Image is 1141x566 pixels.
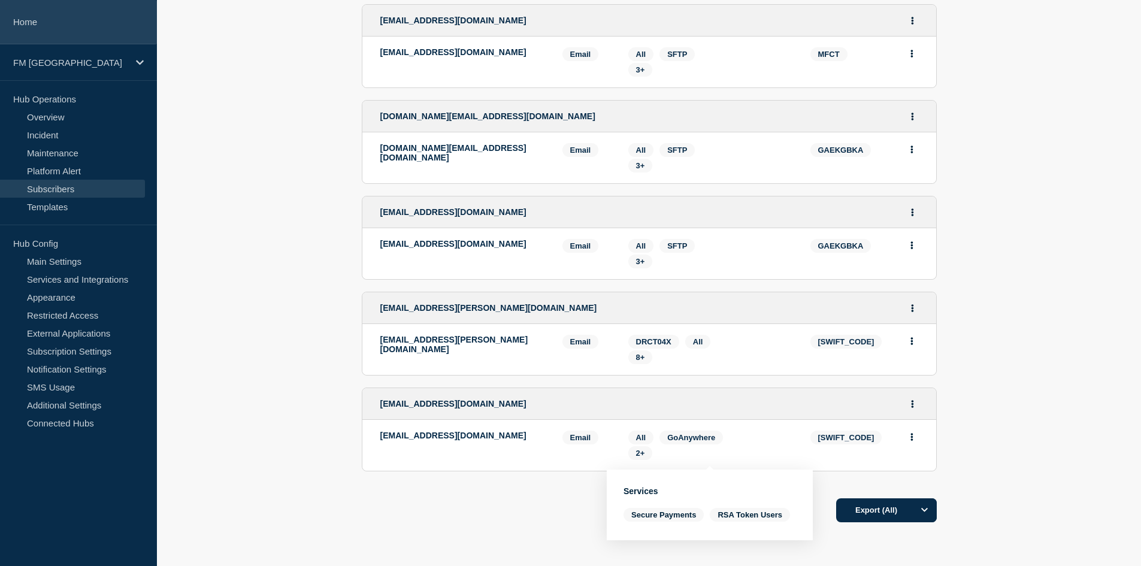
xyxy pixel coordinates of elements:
[905,203,920,222] button: Actions
[836,498,937,522] button: Export (All)
[904,140,919,159] button: Actions
[380,143,544,162] p: [DOMAIN_NAME][EMAIL_ADDRESS][DOMAIN_NAME]
[380,239,544,249] p: [EMAIL_ADDRESS][DOMAIN_NAME]
[905,11,920,30] button: Actions
[380,431,544,440] p: [EMAIL_ADDRESS][DOMAIN_NAME]
[562,239,599,253] span: Email
[562,335,599,349] span: Email
[636,241,646,250] span: All
[636,146,646,155] span: All
[562,47,599,61] span: Email
[667,50,687,59] span: SFTP
[636,433,646,442] span: All
[693,337,703,346] span: All
[624,486,796,496] h3: Services
[904,428,919,446] button: Actions
[380,111,595,121] span: [DOMAIN_NAME][EMAIL_ADDRESS][DOMAIN_NAME]
[13,57,128,68] p: FM [GEOGRAPHIC_DATA]
[904,44,919,63] button: Actions
[904,332,919,350] button: Actions
[624,508,704,522] span: Secure Payments
[636,50,646,59] span: All
[636,337,671,346] span: DRCT04X
[913,498,937,522] button: Options
[562,431,599,444] span: Email
[810,143,871,157] span: GAEKGBKA
[904,236,919,255] button: Actions
[562,143,599,157] span: Email
[810,335,882,349] span: [SWIFT_CODE]
[380,335,544,354] p: [EMAIL_ADDRESS][PERSON_NAME][DOMAIN_NAME]
[667,146,687,155] span: SFTP
[380,303,597,313] span: [EMAIL_ADDRESS][PERSON_NAME][DOMAIN_NAME]
[667,433,715,442] span: GoAnywhere
[710,508,790,522] span: RSA Token Users
[810,47,848,61] span: MFCT
[810,431,882,444] span: [SWIFT_CODE]
[380,399,526,408] span: [EMAIL_ADDRESS][DOMAIN_NAME]
[380,207,526,217] span: [EMAIL_ADDRESS][DOMAIN_NAME]
[636,449,645,458] span: 2+
[905,299,920,317] button: Actions
[380,16,526,25] span: [EMAIL_ADDRESS][DOMAIN_NAME]
[905,395,920,413] button: Actions
[667,241,687,250] span: SFTP
[636,353,645,362] span: 8+
[636,257,645,266] span: 3+
[380,47,544,57] p: [EMAIL_ADDRESS][DOMAIN_NAME]
[810,239,871,253] span: GAEKGBKA
[636,161,645,170] span: 3+
[636,65,645,74] span: 3+
[905,107,920,126] button: Actions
